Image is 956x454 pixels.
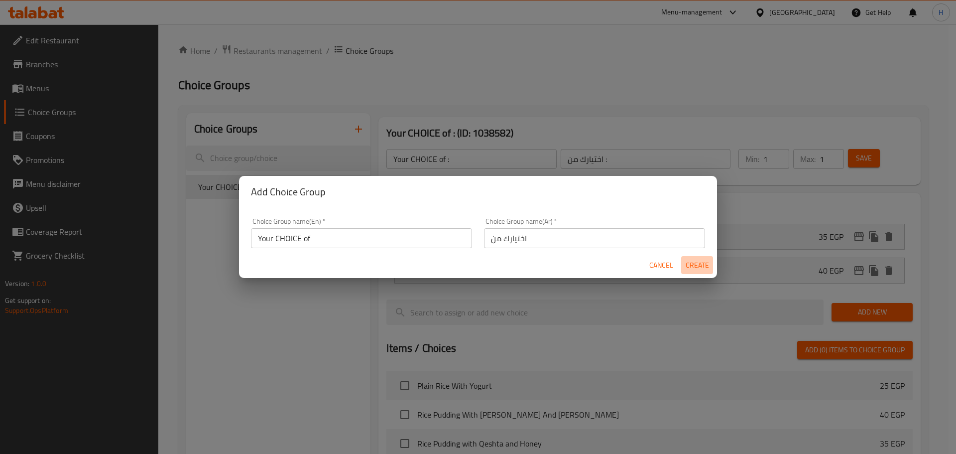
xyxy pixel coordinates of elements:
button: Cancel [645,256,677,275]
input: Please enter Choice Group name(ar) [484,228,705,248]
input: Please enter Choice Group name(en) [251,228,472,248]
span: Create [685,259,709,272]
button: Create [681,256,713,275]
span: Cancel [649,259,673,272]
h2: Add Choice Group [251,184,705,200]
